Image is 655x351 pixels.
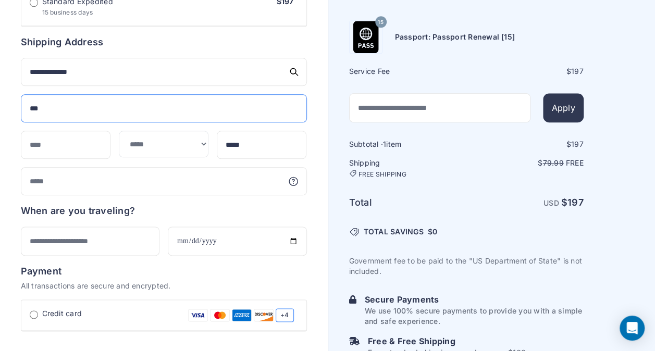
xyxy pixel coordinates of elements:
[21,204,135,218] h6: When are you traveling?
[349,196,465,210] h6: Total
[288,176,299,186] svg: More information
[364,227,424,237] span: TOTAL SAVINGS
[368,335,528,348] h6: Free & Free Shipping
[349,140,465,150] h6: Subtotal · item
[21,35,307,49] h6: Shipping Address
[21,281,307,291] p: All transactions are secure and encrypted.
[359,171,406,179] span: FREE SHIPPING
[542,159,563,168] span: 79.99
[365,294,584,306] h6: Secure Payments
[42,308,82,319] span: Credit card
[432,228,437,236] span: 0
[383,140,386,149] span: 1
[566,159,584,168] span: Free
[620,316,645,341] div: Open Intercom Messenger
[21,264,307,279] h6: Payment
[188,308,208,322] img: Visa Card
[254,308,274,322] img: Discover
[543,199,559,208] span: USD
[349,256,584,277] p: Government fee to be paid to the "US Department of State" is not included.
[210,308,230,322] img: Mastercard
[395,32,515,43] h6: Passport: Passport Renewal [15]
[232,308,252,322] img: Amex
[365,306,584,327] p: We use 100% secure payments to provide you with a simple and safe experience.
[276,308,293,322] span: +4
[571,140,584,149] span: 197
[42,8,93,16] span: 15 business days
[571,67,584,76] span: 197
[467,140,584,150] div: $
[467,158,584,169] p: $
[349,67,465,77] h6: Service Fee
[567,197,584,208] span: 197
[378,16,383,29] span: 15
[467,67,584,77] div: $
[561,197,584,208] strong: $
[428,227,438,237] span: $
[349,158,465,179] h6: Shipping
[543,94,583,123] button: Apply
[350,21,382,54] img: Product Name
